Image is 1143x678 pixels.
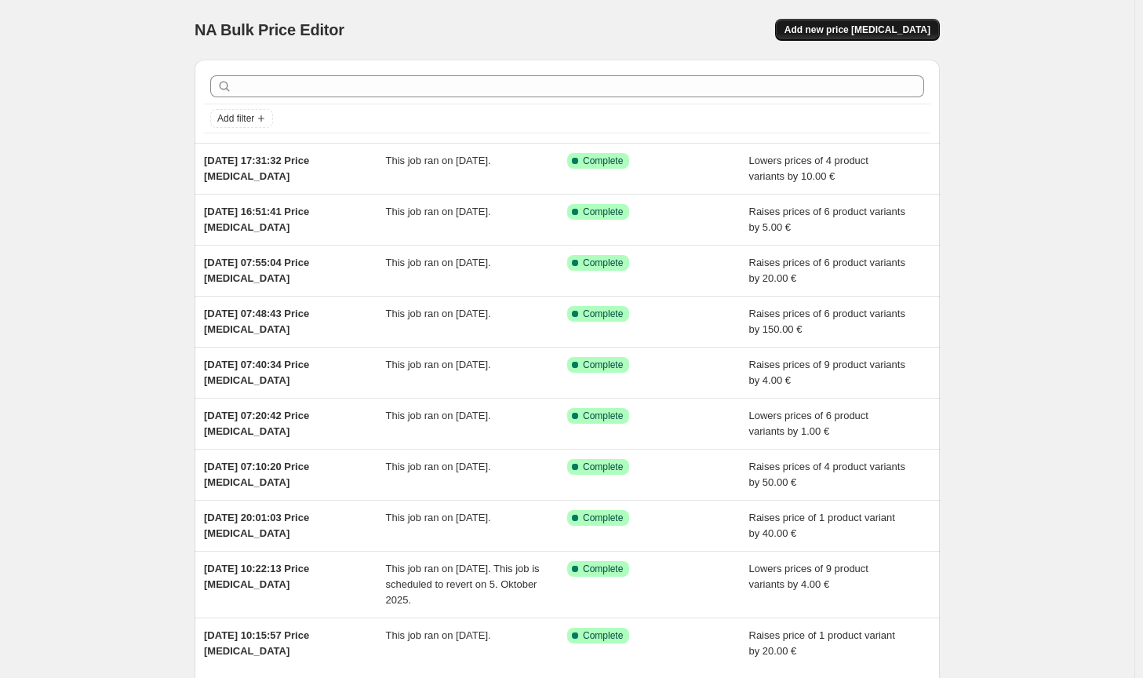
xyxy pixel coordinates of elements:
[204,512,309,539] span: [DATE] 20:01:03 Price [MEDICAL_DATA]
[386,461,491,472] span: This job ran on [DATE].
[749,257,905,284] span: Raises prices of 6 product variants by 20.00 €
[749,563,868,590] span: Lowers prices of 9 product variants by 4.00 €
[583,563,623,575] span: Complete
[583,155,623,167] span: Complete
[386,155,491,166] span: This job ran on [DATE].
[204,629,309,657] span: [DATE] 10:15:57 Price [MEDICAL_DATA]
[386,410,491,421] span: This job ran on [DATE].
[217,112,254,125] span: Add filter
[204,308,309,335] span: [DATE] 07:48:43 Price [MEDICAL_DATA]
[204,206,309,233] span: [DATE] 16:51:41 Price [MEDICAL_DATA]
[204,461,309,488] span: [DATE] 07:10:20 Price [MEDICAL_DATA]
[775,19,940,41] button: Add new price [MEDICAL_DATA]
[749,359,905,386] span: Raises prices of 9 product variants by 4.00 €
[749,155,868,182] span: Lowers prices of 4 product variants by 10.00 €
[386,629,491,641] span: This job ran on [DATE].
[583,308,623,320] span: Complete
[210,109,273,128] button: Add filter
[749,461,905,488] span: Raises prices of 4 product variants by 50.00 €
[204,155,309,182] span: [DATE] 17:31:32 Price [MEDICAL_DATA]
[749,206,905,233] span: Raises prices of 6 product variants by 5.00 €
[583,512,623,524] span: Complete
[195,21,344,38] span: NA Bulk Price Editor
[204,410,309,437] span: [DATE] 07:20:42 Price [MEDICAL_DATA]
[749,629,895,657] span: Raises price of 1 product variant by 20.00 €
[749,410,868,437] span: Lowers prices of 6 product variants by 1.00 €
[784,24,930,36] span: Add new price [MEDICAL_DATA]
[583,461,623,473] span: Complete
[386,257,491,268] span: This job ran on [DATE].
[386,563,540,606] span: This job ran on [DATE]. This job is scheduled to revert on 5. Oktober 2025.
[386,359,491,370] span: This job ran on [DATE].
[204,359,309,386] span: [DATE] 07:40:34 Price [MEDICAL_DATA]
[386,512,491,523] span: This job ran on [DATE].
[749,308,905,335] span: Raises prices of 6 product variants by 150.00 €
[583,629,623,642] span: Complete
[386,308,491,319] span: This job ran on [DATE].
[583,257,623,269] span: Complete
[386,206,491,217] span: This job ran on [DATE].
[583,206,623,218] span: Complete
[583,410,623,422] span: Complete
[583,359,623,371] span: Complete
[204,257,309,284] span: [DATE] 07:55:04 Price [MEDICAL_DATA]
[749,512,895,539] span: Raises price of 1 product variant by 40.00 €
[204,563,309,590] span: [DATE] 10:22:13 Price [MEDICAL_DATA]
